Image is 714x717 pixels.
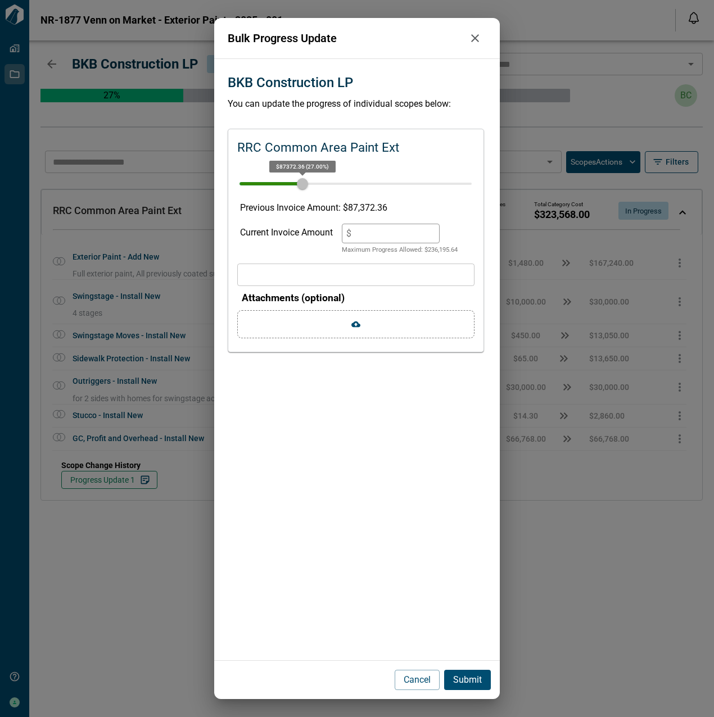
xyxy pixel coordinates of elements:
[242,291,475,305] p: Attachments (optional)
[240,224,333,255] div: Current Invoice Amount
[228,72,353,93] p: BKB Construction LP
[444,670,491,690] button: Submit
[395,670,440,690] button: Cancel
[228,97,486,111] p: You can update the progress of individual scopes below:
[342,246,458,255] p: Maximum Progress Allowed: $ 236,195.64
[237,138,399,157] p: RRC Common Area Paint Ext
[453,673,482,687] p: Submit
[228,30,464,47] p: Bulk Progress Update
[240,201,472,215] p: Previous Invoice Amount: $ 87,372.36
[404,673,431,687] p: Cancel
[346,228,351,239] span: $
